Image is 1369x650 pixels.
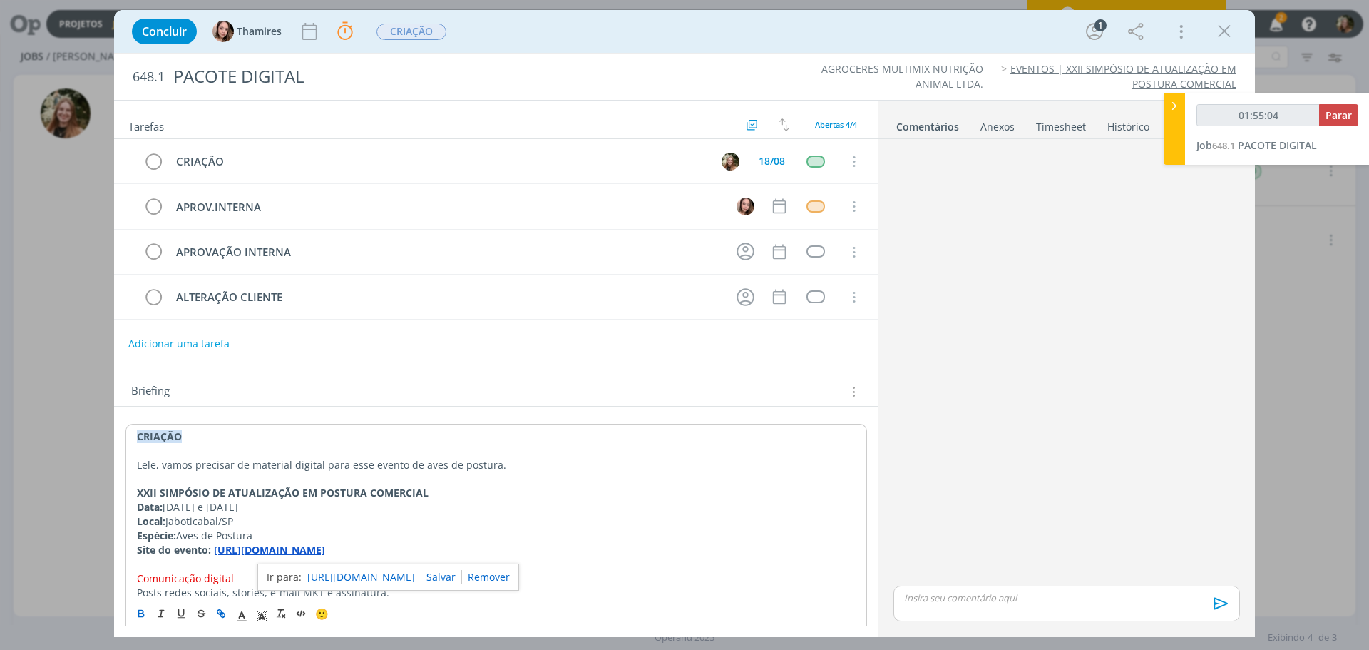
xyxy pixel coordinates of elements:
img: L [722,153,739,171]
span: Thamires [237,26,282,36]
span: Cor de Fundo [252,605,272,622]
span: 648.1 [133,69,165,85]
img: T [737,198,754,215]
a: Timesheet [1035,113,1087,134]
a: Histórico [1107,113,1150,134]
a: Job648.1PACOTE DIGITAL [1196,138,1317,152]
a: [URL][DOMAIN_NAME] [214,543,325,557]
span: CRIAÇÃO [376,24,446,40]
p: Lele, vamos precisar de material digital para esse evento de aves de postura. [137,458,856,472]
strong: XXII SIMPÓSIO DE ATUALIZAÇÃO EM POSTURA COMERCIAL [137,486,429,499]
div: CRIAÇÃO [170,153,708,171]
strong: Espécie: [137,529,176,542]
button: Parar [1319,104,1358,126]
span: Tarefas [128,116,164,133]
strong: CRIAÇÃO [137,430,182,443]
p: [DATE] e [DATE] [137,500,856,514]
span: 648.1 [1212,139,1235,152]
span: Abertas 4/4 [815,119,857,130]
span: Parar [1326,108,1352,122]
button: 1 [1083,20,1106,43]
a: EVENTOS | XXII SIMPÓSIO DE ATUALIZAÇÃO EM POSTURA COMERCIAL [1010,62,1236,90]
div: 18/08 [759,156,785,166]
a: AGROCERES MULTIMIX NUTRIÇÃO ANIMAL LTDA. [821,62,983,90]
p: Posts redes sociais, stories, e-mail MKT e assinatura. [137,586,856,600]
button: CRIAÇÃO [376,23,447,41]
div: PACOTE DIGITAL [168,59,771,94]
button: TThamires [212,21,282,42]
strong: Local: [137,514,165,528]
img: arrow-down-up.svg [779,118,789,131]
span: Briefing [131,382,170,401]
button: T [734,195,756,217]
a: [URL][DOMAIN_NAME] [307,568,415,586]
p: Aves de Postura [137,529,856,543]
button: Concluir [132,19,197,44]
div: ALTERAÇÃO CLIENTE [170,288,723,306]
button: 🙂 [312,605,332,622]
strong: Site do evento: [137,543,211,557]
div: APROVAÇÃO INTERNA [170,243,723,261]
div: 1 [1094,19,1107,31]
a: Comentários [896,113,960,134]
button: L [719,151,741,172]
span: Concluir [142,26,187,37]
span: Cor do Texto [232,605,252,622]
span: PACOTE DIGITAL [1238,138,1317,152]
div: APROV.INTERNA [170,198,723,216]
span: Comunicação digital [137,572,234,585]
strong: Data: [137,500,163,514]
img: T [212,21,234,42]
div: dialog [114,10,1255,637]
span: 🙂 [315,606,329,621]
p: Jaboticabal/SP [137,514,856,529]
div: Anexos [980,120,1015,134]
button: Adicionar uma tarefa [128,331,230,357]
